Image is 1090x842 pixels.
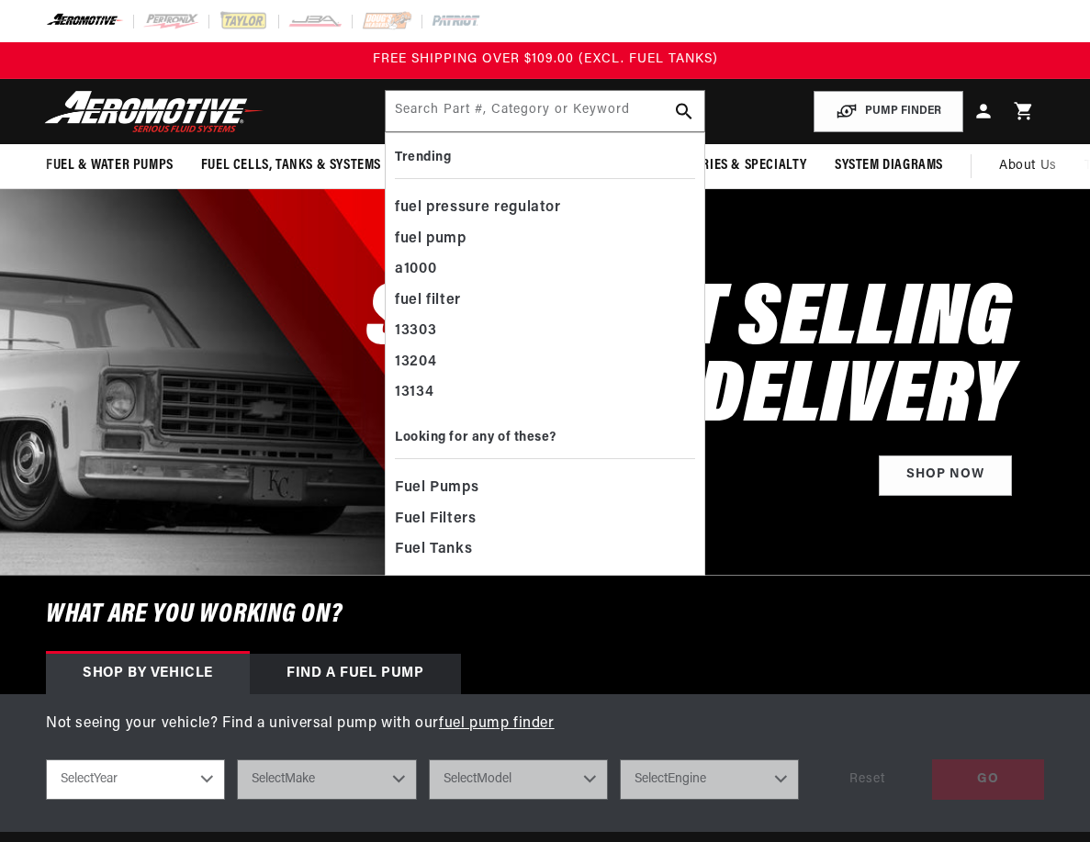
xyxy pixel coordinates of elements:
span: Fuel Pumps [395,476,478,501]
div: a1000 [395,254,695,286]
select: Engine [620,759,799,800]
b: Trending [395,151,451,164]
b: Looking for any of these? [395,431,556,444]
p: Not seeing your vehicle? Find a universal pump with our [46,713,1044,736]
summary: Accessories & Specialty [635,144,821,187]
span: Fuel & Water Pumps [46,156,174,175]
button: PUMP FINDER [814,91,963,132]
span: System Diagrams [835,156,943,175]
div: Shop by vehicle [46,654,250,694]
span: Accessories & Specialty [649,156,807,175]
div: fuel pressure regulator [395,193,695,224]
span: Fuel Cells, Tanks & Systems [201,156,381,175]
summary: System Diagrams [821,144,957,187]
span: About Us [999,159,1057,173]
img: Aeromotive [39,90,269,133]
div: 13134 [395,377,695,409]
span: FREE SHIPPING OVER $109.00 (EXCL. FUEL TANKS) [373,52,718,66]
select: Model [429,759,608,800]
summary: Fuel Cells, Tanks & Systems [187,144,395,187]
div: fuel filter [395,286,695,317]
div: fuel pump [395,224,695,255]
div: Find a Fuel Pump [250,654,461,694]
a: fuel pump finder [439,716,555,731]
input: Search by Part Number, Category or Keyword [386,91,704,131]
div: 13303 [395,316,695,347]
span: Fuel Tanks [395,537,472,563]
a: Shop Now [879,455,1012,497]
select: Year [46,759,225,800]
summary: Fuel & Water Pumps [32,144,187,187]
h2: SHOP BEST SELLING FUEL DELIVERY [366,283,1012,437]
div: 13204 [395,347,695,378]
span: Fuel Filters [395,507,477,533]
button: search button [664,91,704,131]
select: Make [237,759,416,800]
a: About Us [985,144,1071,188]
